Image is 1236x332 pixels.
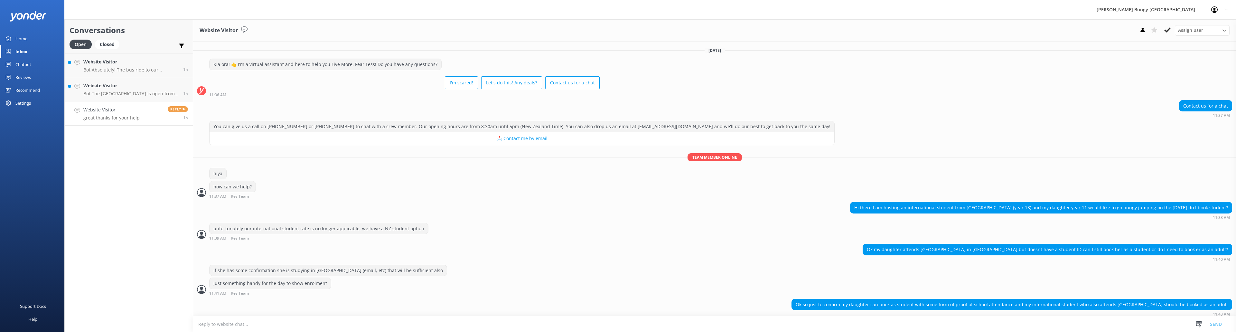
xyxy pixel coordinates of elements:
[1213,258,1230,261] strong: 11:40 AM
[83,106,140,113] h4: Website Visitor
[65,53,193,77] a: Website VisitorBot:Absolutely! The bus ride to our [GEOGRAPHIC_DATA] location is free for spectat...
[1213,216,1230,220] strong: 11:38 AM
[210,265,447,276] div: if she has some confirmation she is studying in [GEOGRAPHIC_DATA] (email, etc) that will be suffi...
[209,236,428,241] div: Sep 07 2025 11:39am (UTC +12:00) Pacific/Auckland
[83,58,178,65] h4: Website Visitor
[210,132,834,145] button: 📩 Contact me by email
[863,257,1232,261] div: Sep 07 2025 11:40am (UTC +12:00) Pacific/Auckland
[10,11,47,22] img: yonder-white-logo.png
[200,26,238,35] h3: Website Visitor
[231,194,249,199] span: Res Team
[15,97,31,109] div: Settings
[791,312,1232,316] div: Sep 07 2025 11:43am (UTC +12:00) Pacific/Auckland
[863,244,1232,255] div: Ok my daughter attends [GEOGRAPHIC_DATA] in [GEOGRAPHIC_DATA] but doesnt have a student ID can I ...
[210,181,256,192] div: how can we help?
[850,202,1232,213] div: Hi there I am hosting an international student from [GEOGRAPHIC_DATA] (year 13) and my daughter y...
[210,59,441,70] div: Kia ora! 🤙 I'm a virtual assistant and here to help you Live More, Fear Less! Do you have any que...
[95,41,123,48] a: Closed
[688,153,742,161] span: Team member online
[183,91,188,96] span: Sep 07 2025 12:01pm (UTC +12:00) Pacific/Auckland
[545,76,600,89] button: Contact us for a chat
[850,215,1232,220] div: Sep 07 2025 11:38am (UTC +12:00) Pacific/Auckland
[70,24,188,36] h2: Conversations
[183,67,188,72] span: Sep 07 2025 12:05pm (UTC +12:00) Pacific/Auckland
[210,168,226,179] div: hiya
[1179,113,1232,118] div: Sep 07 2025 11:37am (UTC +12:00) Pacific/Auckland
[792,299,1232,310] div: Ok so just to confirm my daughter can book as student with some form of proof of school attendanc...
[209,93,226,97] strong: 11:36 AM
[70,40,92,49] div: Open
[83,67,178,73] p: Bot: Absolutely! The bus ride to our [GEOGRAPHIC_DATA] location is free for spectators, so your h...
[65,101,193,126] a: Website Visitorgreat thanks for your helpReply1h
[1213,312,1230,316] strong: 11:43 AM
[445,76,478,89] button: I'm scared!
[83,91,178,97] p: Bot: The [GEOGRAPHIC_DATA] is open from 10am to 4pm, 7 days a week, 364 days a year. We're closed...
[209,194,270,199] div: Sep 07 2025 11:37am (UTC +12:00) Pacific/Auckland
[20,300,46,313] div: Support Docs
[209,194,226,199] strong: 11:37 AM
[168,106,188,112] span: Reply
[15,32,27,45] div: Home
[209,92,600,97] div: Sep 07 2025 11:36am (UTC +12:00) Pacific/Auckland
[231,291,249,296] span: Res Team
[705,48,725,53] span: [DATE]
[210,278,331,289] div: just something handy for the day to show enrolment
[209,291,226,296] strong: 11:41 AM
[95,40,119,49] div: Closed
[210,121,834,132] div: You can give us a call on [PHONE_NUMBER] or [PHONE_NUMBER] to chat with a crew member. Our openin...
[1175,25,1230,35] div: Assign User
[210,223,428,234] div: unfortunately our international student rate is no longer applicable. we have a NZ student option
[15,84,40,97] div: Recommend
[15,45,27,58] div: Inbox
[183,115,188,120] span: Sep 07 2025 11:46am (UTC +12:00) Pacific/Auckland
[15,71,31,84] div: Reviews
[1178,27,1203,34] span: Assign user
[1179,100,1232,111] div: Contact us for a chat
[231,236,249,241] span: Res Team
[83,82,178,89] h4: Website Visitor
[1213,114,1230,118] strong: 11:37 AM
[209,236,226,241] strong: 11:39 AM
[65,77,193,101] a: Website VisitorBot:The [GEOGRAPHIC_DATA] is open from 10am to 4pm, 7 days a week, 364 days a year...
[83,115,140,121] p: great thanks for your help
[209,291,331,296] div: Sep 07 2025 11:41am (UTC +12:00) Pacific/Auckland
[70,41,95,48] a: Open
[15,58,31,71] div: Chatbot
[481,76,542,89] button: Let's do this! Any deals?
[28,313,37,326] div: Help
